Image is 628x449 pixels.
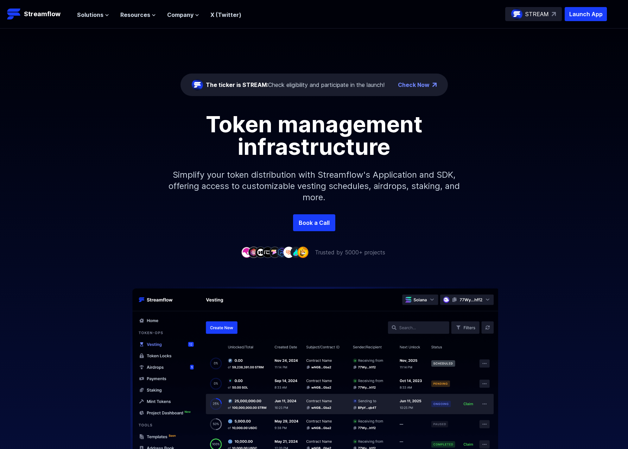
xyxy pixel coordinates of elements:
button: Company [167,11,199,19]
button: Launch App [565,7,607,21]
img: top-right-arrow.png [432,83,437,87]
img: Streamflow Logo [7,7,21,21]
button: Solutions [77,11,109,19]
p: Streamflow [24,9,61,19]
p: STREAM [525,10,549,18]
img: company-2 [248,247,259,258]
img: company-5 [269,247,280,258]
div: Check eligibility and participate in the launch! [206,81,385,89]
img: company-4 [262,247,273,258]
img: company-9 [297,247,309,258]
img: company-6 [276,247,287,258]
p: Simplify your token distribution with Streamflow's Application and SDK, offering access to custom... [163,158,465,214]
span: Resources [120,11,150,19]
p: Trusted by 5000+ projects [315,248,385,257]
img: company-3 [255,247,266,258]
img: company-1 [241,247,252,258]
span: The ticker is STREAM: [206,81,268,88]
a: X (Twitter) [210,11,241,18]
span: Solutions [77,11,103,19]
a: Check Now [398,81,430,89]
a: STREAM [505,7,562,21]
h1: Token management infrastructure [156,113,472,158]
img: company-8 [290,247,302,258]
img: streamflow-logo-circle.png [511,8,522,20]
img: top-right-arrow.svg [552,12,556,16]
a: Book a Call [293,214,335,231]
a: Streamflow [7,7,70,21]
img: company-7 [283,247,294,258]
button: Resources [120,11,156,19]
img: streamflow-logo-circle.png [192,79,203,90]
span: Company [167,11,194,19]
